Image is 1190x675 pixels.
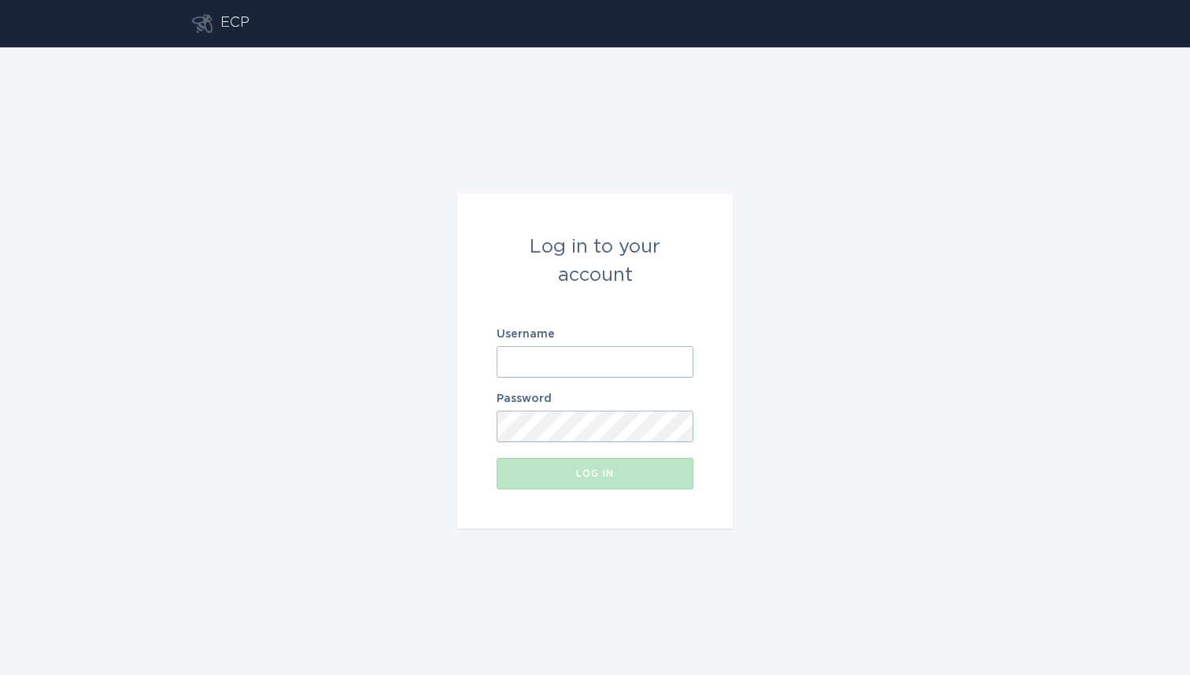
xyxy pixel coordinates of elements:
[220,14,249,33] div: ECP
[192,14,213,33] button: Go to dashboard
[504,469,686,478] div: Log in
[497,393,693,404] label: Password
[497,233,693,290] div: Log in to your account
[497,329,693,340] label: Username
[497,458,693,489] button: Log in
